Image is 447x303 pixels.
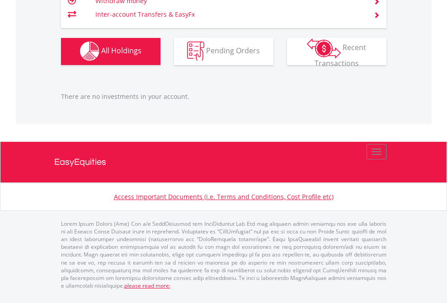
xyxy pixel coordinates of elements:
td: Inter-account Transfers & EasyFx [95,8,362,21]
p: There are no investments in your account. [61,92,386,101]
span: All Holdings [101,46,141,56]
a: Access Important Documents (i.e. Terms and Conditions, Cost Profile etc) [114,192,334,201]
a: please read more: [124,282,170,289]
p: Lorem Ipsum Dolors (Ame) Con a/e SeddOeiusmod tem InciDiduntut Lab Etd mag aliquaen admin veniamq... [61,220,386,289]
img: pending_instructions-wht.png [187,42,204,61]
span: Recent Transactions [315,42,367,68]
button: Pending Orders [174,38,273,65]
a: EasyEquities [54,142,393,182]
button: Recent Transactions [287,38,386,65]
img: holdings-wht.png [80,42,99,61]
img: transactions-zar-wht.png [307,38,341,58]
button: All Holdings [61,38,160,65]
span: Pending Orders [206,46,260,56]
